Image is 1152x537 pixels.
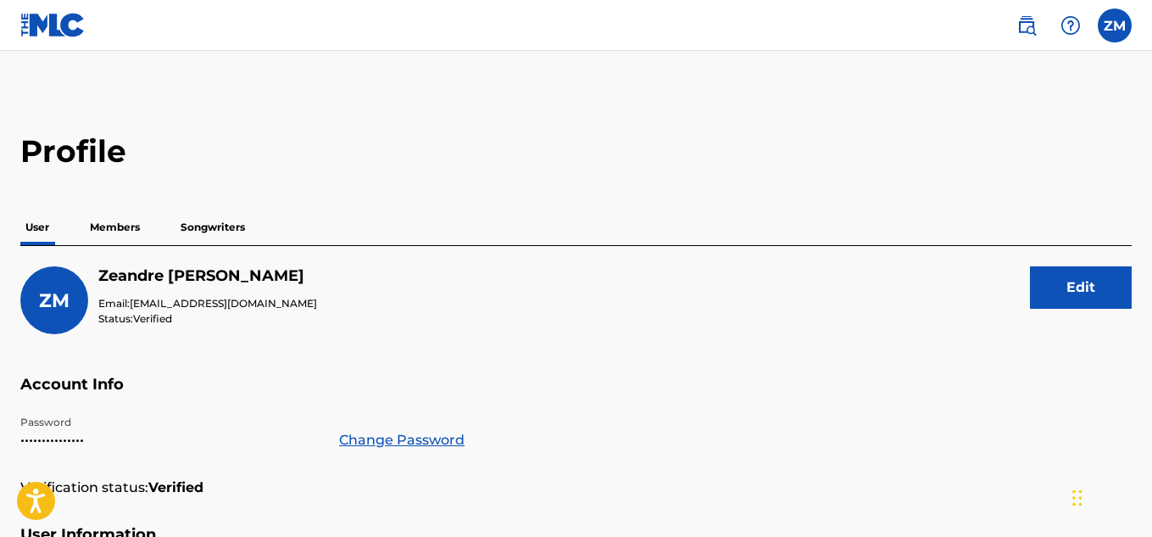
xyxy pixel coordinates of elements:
p: Email: [98,296,317,311]
p: Status: [98,311,317,327]
h5: Account Info [20,375,1132,415]
iframe: Resource Center [1105,320,1152,456]
p: User [20,210,54,245]
span: Verified [133,312,172,325]
p: ••••••••••••••• [20,430,319,450]
img: MLC Logo [20,13,86,37]
a: Change Password [339,430,465,450]
div: Help [1054,8,1088,42]
p: Songwriters [175,210,250,245]
h2: Profile [20,132,1132,171]
h5: Zeandre Morris [98,266,317,286]
iframe: Chat Widget [1067,456,1152,537]
strong: Verified [148,478,203,498]
button: Edit [1030,266,1132,309]
span: ZM [39,289,70,312]
img: help [1060,15,1081,36]
a: Public Search [1010,8,1043,42]
div: User Menu [1098,8,1132,42]
span: [EMAIL_ADDRESS][DOMAIN_NAME] [130,297,317,310]
p: Password [20,415,319,430]
p: Verification status: [20,478,148,498]
p: Members [85,210,145,245]
img: search [1016,15,1037,36]
div: Drag [1072,473,1082,523]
